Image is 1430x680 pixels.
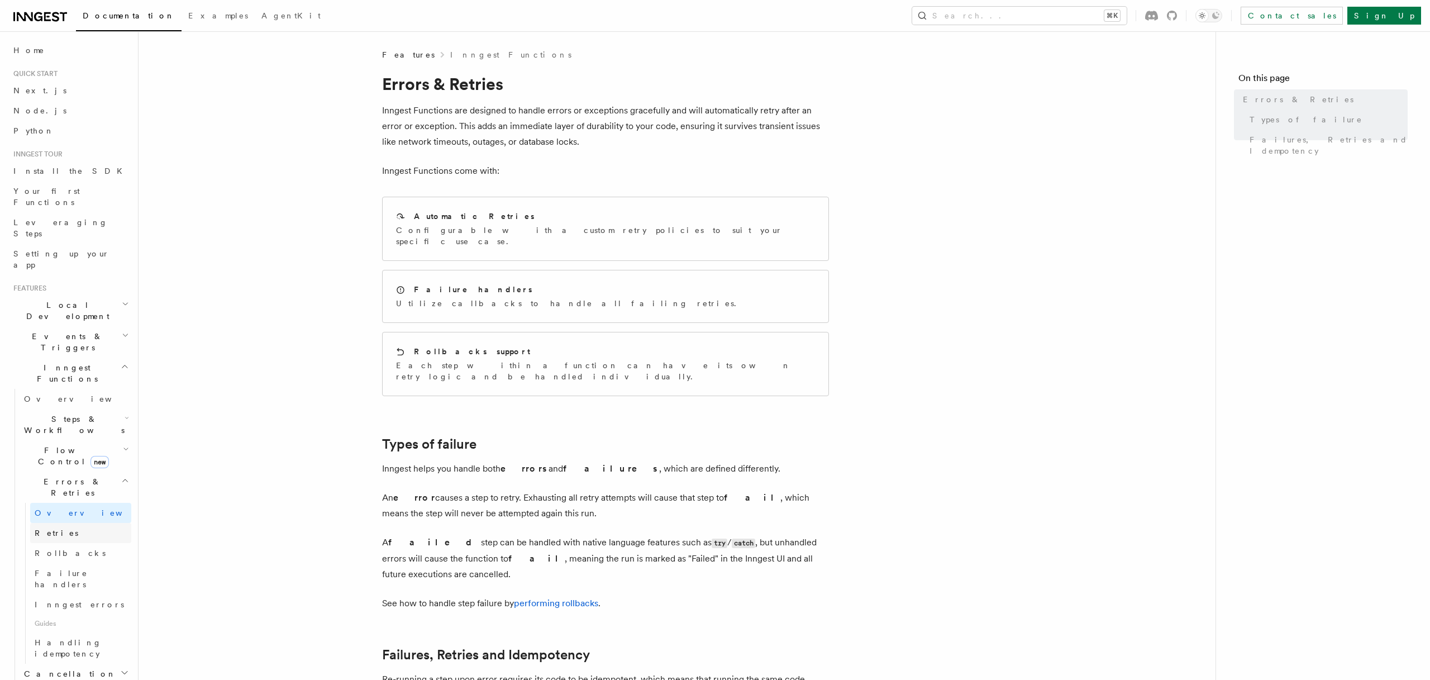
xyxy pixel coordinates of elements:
span: Features [9,284,46,293]
span: Node.js [13,106,66,115]
p: Each step within a function can have its own retry logic and be handled individually. [396,360,815,382]
span: Local Development [9,299,122,322]
a: Next.js [9,80,131,101]
span: Retries [35,529,78,538]
a: Automatic RetriesConfigurable with a custom retry policies to suit your specific use case. [382,197,829,261]
strong: failed [388,537,481,548]
span: Failures, Retries and Idempotency [1250,134,1408,156]
button: Steps & Workflows [20,409,131,440]
div: Errors & Retries [20,503,131,664]
span: Examples [188,11,248,20]
span: Steps & Workflows [20,413,125,436]
p: Inngest helps you handle both and , which are defined differently. [382,461,829,477]
a: performing rollbacks [514,598,598,608]
p: Inngest Functions come with: [382,163,829,179]
a: Failure handlersUtilize callbacks to handle all failing retries. [382,270,829,323]
span: Rollbacks [35,549,106,558]
span: Quick start [9,69,58,78]
span: Leveraging Steps [13,218,108,238]
strong: error [393,492,435,503]
span: Overview [35,508,150,517]
span: Errors & Retries [20,476,121,498]
a: Setting up your app [9,244,131,275]
a: Inngest errors [30,595,131,615]
kbd: ⌘K [1104,10,1120,21]
strong: fail [508,553,565,564]
span: Cancellation [20,668,116,679]
a: Overview [30,503,131,523]
strong: fail [724,492,780,503]
a: Python [9,121,131,141]
button: Toggle dark mode [1195,9,1222,22]
span: new [90,456,109,468]
p: Utilize callbacks to handle all failing retries. [396,298,743,309]
a: Sign Up [1347,7,1421,25]
p: Inngest Functions are designed to handle errors or exceptions gracefully and will automatically r... [382,103,829,150]
span: Next.js [13,86,66,95]
a: Types of failure [1245,110,1408,130]
strong: failures [563,463,659,474]
a: Documentation [76,3,182,31]
span: Inngest Functions [9,362,121,384]
a: Your first Functions [9,181,131,212]
a: Rollbacks supportEach step within a function can have its own retry logic and be handled individu... [382,332,829,396]
span: Inngest tour [9,150,63,159]
button: Errors & Retries [20,472,131,503]
p: An causes a step to retry. Exhausting all retry attempts will cause that step to , which means th... [382,490,829,521]
span: Types of failure [1250,114,1362,125]
a: AgentKit [255,3,327,30]
span: Inngest errors [35,600,124,609]
button: Events & Triggers [9,326,131,358]
a: Install the SDK [9,161,131,181]
span: Your first Functions [13,187,80,207]
a: Examples [182,3,255,30]
span: Home [13,45,45,56]
span: Failure handlers [35,569,88,589]
span: AgentKit [261,11,321,20]
span: Flow Control [20,445,123,467]
span: Events & Triggers [9,331,122,353]
button: Inngest Functions [9,358,131,389]
p: See how to handle step failure by . [382,596,829,611]
a: Leveraging Steps [9,212,131,244]
span: Features [382,49,435,60]
h2: Automatic Retries [414,211,535,222]
p: A step can be handled with native language features such as / , but unhandled errors will cause t... [382,535,829,582]
a: Retries [30,523,131,543]
h2: Failure handlers [414,284,532,295]
button: Flow Controlnew [20,440,131,472]
a: Errors & Retries [1238,89,1408,110]
code: catch [732,539,755,548]
h2: Rollbacks support [414,346,530,357]
a: Failure handlers [30,563,131,595]
a: Types of failure [382,436,476,452]
a: Handling idempotency [30,633,131,664]
button: Local Development [9,295,131,326]
span: Python [13,126,54,135]
h4: On this page [1238,72,1408,89]
span: Errors & Retries [1243,94,1353,105]
a: Failures, Retries and Idempotency [1245,130,1408,161]
p: Configurable with a custom retry policies to suit your specific use case. [396,225,815,247]
a: Rollbacks [30,543,131,563]
a: Home [9,40,131,60]
a: Overview [20,389,131,409]
a: Inngest Functions [450,49,571,60]
span: Handling idempotency [35,638,102,658]
button: Search...⌘K [912,7,1127,25]
a: Contact sales [1241,7,1343,25]
h1: Errors & Retries [382,74,829,94]
a: Failures, Retries and Idempotency [382,647,590,663]
code: try [712,539,727,548]
span: Install the SDK [13,167,129,175]
span: Guides [30,615,131,633]
span: Setting up your app [13,249,109,269]
a: Node.js [9,101,131,121]
span: Documentation [83,11,175,20]
strong: errors [500,463,549,474]
span: Overview [24,394,139,403]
